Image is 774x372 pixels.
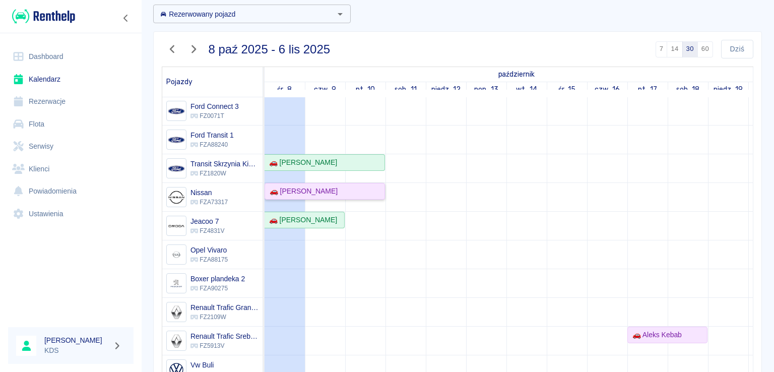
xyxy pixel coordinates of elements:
[190,360,224,370] h6: Vw Buli
[156,8,331,20] input: Wyszukaj i wybierz pojazdy...
[656,41,668,57] button: 7 dni
[12,8,75,25] img: Renthelp logo
[628,330,682,340] div: 🚗 Aleks Kebab
[190,341,259,350] p: FZ5913V
[44,335,109,345] h6: [PERSON_NAME]
[513,82,540,97] a: 14 października 2025
[44,345,109,356] p: KDS
[168,246,184,263] img: Image
[682,41,698,57] button: 30 dni
[8,158,134,180] a: Klienci
[168,132,184,148] img: Image
[190,198,228,207] p: FZA73317
[635,82,660,97] a: 17 października 2025
[190,226,224,235] p: FZ4831V
[8,203,134,225] a: Ustawienia
[496,67,537,82] a: 8 października 2025
[8,180,134,203] a: Powiadomienia
[8,8,75,25] a: Renthelp logo
[8,113,134,136] a: Flota
[392,82,419,97] a: 11 października 2025
[266,186,338,197] div: 🚗 [PERSON_NAME]
[556,82,578,97] a: 15 października 2025
[190,101,239,111] h6: Ford Connect 3
[190,313,259,322] p: FZ2109W
[697,41,713,57] button: 60 dni
[333,7,347,21] button: Otwórz
[190,284,245,293] p: FZA90275
[667,41,682,57] button: 14 dni
[168,160,184,177] img: Image
[8,45,134,68] a: Dashboard
[118,12,134,25] button: Zwiń nawigację
[168,189,184,206] img: Image
[275,82,294,97] a: 8 października 2025
[265,157,337,168] div: 🚗 [PERSON_NAME]
[190,255,228,264] p: FZA88175
[592,82,622,97] a: 16 października 2025
[8,135,134,158] a: Serwisy
[190,245,228,255] h6: Opel Vivaro
[674,82,702,97] a: 18 października 2025
[190,111,239,120] p: FZ0071T
[353,82,378,97] a: 10 października 2025
[711,82,746,97] a: 19 października 2025
[8,90,134,113] a: Rezerwacje
[311,82,339,97] a: 9 października 2025
[190,130,234,140] h6: Ford Transit 1
[168,275,184,292] img: Image
[168,333,184,349] img: Image
[190,188,228,198] h6: Nissan
[429,82,464,97] a: 12 października 2025
[721,40,753,58] button: Dziś
[168,304,184,321] img: Image
[168,218,184,234] img: Image
[166,78,192,86] span: Pojazdy
[190,331,259,341] h6: Renault Trafic Srebrny
[190,274,245,284] h6: Boxer plandeka 2
[190,159,259,169] h6: Transit Skrzynia Kiper
[8,68,134,91] a: Kalendarz
[190,216,224,226] h6: Jeacoo 7
[209,42,330,56] h3: 8 paź 2025 - 6 lis 2025
[472,82,501,97] a: 13 października 2025
[190,140,234,149] p: FZA88240
[168,103,184,119] img: Image
[190,169,259,178] p: FZ1820W
[190,302,259,313] h6: Renault Trafic Granatowy
[265,215,337,225] div: 🚗 [PERSON_NAME]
